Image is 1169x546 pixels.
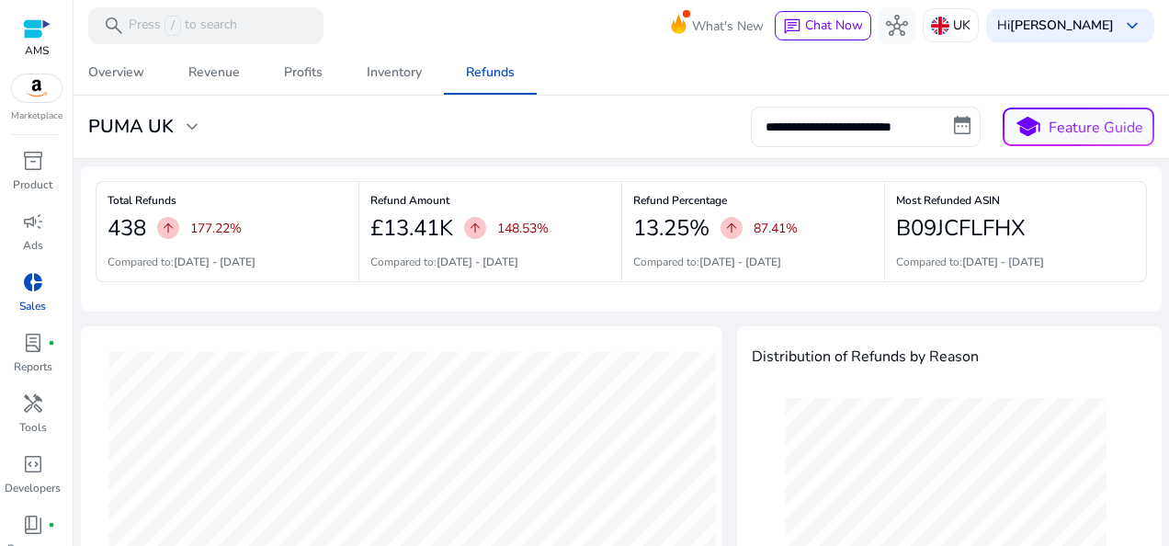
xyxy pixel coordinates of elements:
p: UK [953,9,970,41]
p: Compared to: [370,254,518,270]
h2: 438 [108,215,146,242]
p: 177.22% [190,219,242,238]
span: expand_more [181,116,203,138]
h6: Most Refunded ASIN [896,199,1135,202]
h6: Total Refunds [108,199,347,202]
p: Press to search [129,16,237,36]
div: Overview [88,66,144,79]
span: / [165,16,181,36]
b: [DATE] - [DATE] [174,255,255,269]
span: campaign [22,210,44,233]
p: Tools [19,419,47,436]
span: handyman [22,392,44,415]
div: Revenue [188,66,240,79]
p: Developers [5,480,61,496]
p: 148.53% [497,219,549,238]
span: fiber_manual_record [48,521,55,529]
h6: Refund Percentage [633,199,873,202]
span: lab_profile [22,332,44,354]
h6: Refund Amount [370,199,610,202]
span: inventory_2 [22,150,44,172]
span: Chat Now [805,17,863,34]
button: chatChat Now [775,11,871,40]
div: Inventory [367,66,422,79]
span: arrow_upward [724,221,739,235]
p: Marketplace [11,109,62,123]
img: amazon.svg [12,74,62,102]
h4: Distribution of Refunds by Reason [752,348,979,366]
h2: B09JCFLFHX [896,215,1026,242]
p: 87.41% [754,219,798,238]
span: book_4 [22,514,44,536]
div: Profits [284,66,323,79]
span: arrow_upward [161,221,176,235]
p: Feature Guide [1049,117,1143,139]
h2: £13.41K [370,215,453,242]
div: Refunds [466,66,515,79]
p: Hi [997,19,1114,32]
span: school [1015,114,1041,141]
b: [DATE] - [DATE] [699,255,781,269]
b: [DATE] - [DATE] [437,255,518,269]
span: arrow_upward [468,221,482,235]
span: What's New [692,10,764,42]
p: Compared to: [108,254,255,270]
span: donut_small [22,271,44,293]
span: keyboard_arrow_down [1121,15,1143,37]
button: hub [879,7,915,44]
button: schoolFeature Guide [1003,108,1154,146]
span: hub [886,15,908,37]
p: Reports [14,358,52,375]
p: Compared to: [633,254,781,270]
p: Compared to: [896,254,1044,270]
span: fiber_manual_record [48,339,55,347]
h3: PUMA UK [88,116,174,138]
span: code_blocks [22,453,44,475]
p: AMS [23,42,51,59]
p: Product [13,176,52,193]
span: chat [783,17,801,36]
p: Sales [19,298,46,314]
p: Ads [23,237,43,254]
h2: 13.25% [633,215,709,242]
span: search [103,15,125,37]
b: [PERSON_NAME] [1010,17,1114,34]
img: uk.svg [931,17,949,35]
b: [DATE] - [DATE] [962,255,1044,269]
